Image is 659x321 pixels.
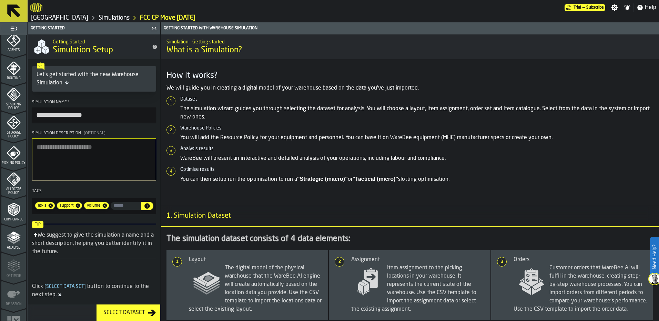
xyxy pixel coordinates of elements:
[180,134,653,142] p: You will add the Resource Policy for your equipment and personnel. You can base it on WareBee equ...
[582,5,585,10] span: —
[514,256,647,264] div: Orders
[149,24,159,32] label: button-toggle-Close me
[189,256,323,264] div: Layout
[1,111,26,139] li: menu Storage Policy
[35,203,48,208] span: as-is
[608,4,621,11] label: button-toggle-Settings
[180,175,653,184] p: You can then setup run the optimisation to run a or slotting optimisation.
[30,1,42,14] a: logo-header
[1,196,26,224] li: menu Compliance
[353,176,398,182] strong: "Tactical (micro)"
[111,202,141,210] label: input-value-
[162,26,658,31] div: Getting Started with Warehouse Simulation
[102,203,109,208] span: Remove tag
[48,203,55,208] span: Remove tag
[297,176,348,182] strong: "Strategic (macro)"
[166,45,653,56] span: What is a Simulation?
[44,284,46,289] span: [
[645,3,656,12] span: Help
[43,284,87,289] span: Select Data Set
[161,206,659,227] h3: title-section-1. Simulation Dataset
[180,125,653,131] h6: Warehouse Policies
[1,168,26,195] li: menu Allocate Policy
[161,22,659,34] header: Getting Started with Warehouse Simulation
[1,103,26,110] span: Stacking Policy
[32,221,43,228] span: Tip
[173,259,181,264] span: 1
[1,83,26,111] li: menu Stacking Policy
[574,5,581,10] span: Trial
[351,264,485,313] span: Item assignment to the picking locations in your warehouse. It represents the current state of th...
[189,264,323,313] span: The digital model of the physical warehouse that the WareBee AI engine will create automatically ...
[28,22,160,34] header: Getting Started
[99,14,130,22] a: link-to-/wh/i/b8e8645a-5c77-43f4-8135-27e3a4d97801
[68,100,70,105] span: Required
[30,14,656,22] nav: Breadcrumb
[166,70,653,81] h3: How it works?
[498,259,506,264] span: 3
[32,189,42,193] span: Tags
[111,202,141,210] input: input-value- input-value-
[84,203,102,208] span: volume
[351,256,485,264] div: Assignment
[565,4,605,11] a: link-to-/wh/i/b8e8645a-5c77-43f4-8135-27e3a4d97801/pricing/
[1,252,26,280] li: menu Optimise
[166,234,653,245] div: The simulation dataset consists of 4 data elements:
[32,282,156,299] div: Click button to continue to the next step.
[141,202,153,210] button: button-
[1,187,26,195] span: Allocate Policy
[32,100,156,123] label: button-toolbar-Simulation Name
[1,161,26,165] span: Picking Policy
[161,34,659,59] div: title-What is a Simulation?
[37,71,152,87] div: Let's get started with the new Warehouse Simulation.
[586,5,604,10] span: Subscribe
[1,76,26,80] span: Routing
[180,96,653,102] h6: Dataset
[651,238,658,276] label: Need Help?
[32,131,81,135] span: Simulation Description
[29,26,149,31] div: Getting Started
[28,34,160,59] div: title-Simulation Setup
[75,203,82,208] span: Remove tag
[1,224,26,252] li: menu Analyse
[1,246,26,250] span: Analyse
[31,14,88,22] a: link-to-/wh/i/b8e8645a-5c77-43f4-8135-27e3a4d97801
[1,281,26,308] li: menu Re-assign
[1,27,26,54] li: menu Agents
[621,4,633,11] label: button-toggle-Notifications
[180,146,653,152] h6: Analysis results
[161,211,231,221] span: 1. Simulation Dataset
[180,167,653,172] h6: Optimise results
[1,274,26,278] span: Optimise
[166,84,653,92] p: We will guide you in creating a digital model of your warehouse based on the data you've just imp...
[53,38,146,45] h2: Sub Title
[1,55,26,82] li: menu Routing
[32,232,154,255] div: We suggest to give the simulation a name and a short description, helping you better identify it ...
[1,131,26,138] span: Storage Policy
[565,4,605,11] div: Menu Subscription
[1,218,26,221] span: Compliance
[1,24,26,33] label: button-toggle-Toggle Full Menu
[101,309,148,317] div: Select Dataset
[1,139,26,167] li: menu Picking Policy
[57,203,75,208] span: support
[180,154,653,163] p: WareBee will present an interactive and detailed analysis of your operations, including labour an...
[84,131,105,135] span: (Optional)
[32,138,156,180] textarea: Simulation Description(Optional)
[1,48,26,52] span: Agents
[97,304,160,321] button: button-Select Dataset
[84,284,86,289] span: ]
[180,105,653,121] p: The simulation wizard guides you through selecting the dataset for analysis. You will choose a la...
[140,14,195,22] a: link-to-/wh/i/b8e8645a-5c77-43f4-8135-27e3a4d97801/simulations/ce584dbd-48ad-431f-94fb-6c3888eeb9ea
[335,259,344,264] span: 2
[634,3,659,12] label: button-toggle-Help
[514,264,647,313] span: Customer orders that WareBee AI will fulfil in the warehouse, creating step-by-step warehouse pro...
[32,107,156,123] input: button-toolbar-Simulation Name
[166,38,653,45] h2: Sub Title
[1,302,26,306] span: Re-assign
[53,45,113,56] span: Simulation Setup
[32,100,156,105] div: Simulation Name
